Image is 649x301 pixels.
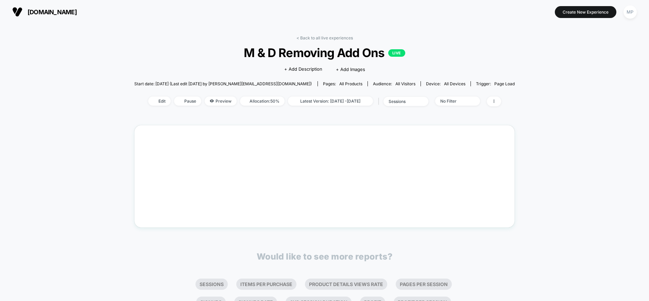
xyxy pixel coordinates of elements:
span: Page Load [494,81,515,86]
div: Pages: [323,81,362,86]
button: MP [621,5,639,19]
div: No Filter [440,99,467,104]
li: Pages Per Session [396,279,452,290]
span: All Visitors [395,81,415,86]
button: [DOMAIN_NAME] [10,6,79,17]
p: Would like to see more reports? [257,251,393,262]
button: Create New Experience [555,6,616,18]
span: Latest Version: [DATE] - [DATE] [288,96,373,106]
div: Trigger: [476,81,515,86]
p: LIVE [388,49,405,57]
span: | [376,96,383,106]
a: < Back to all live experiences [296,35,353,40]
div: Audience: [373,81,415,86]
span: Start date: [DATE] (Last edit [DATE] by [PERSON_NAME][EMAIL_ADDRESS][DOMAIN_NAME]) [134,81,312,86]
span: + Add Images [336,67,365,72]
span: [DOMAIN_NAME] [28,8,77,16]
li: Items Per Purchase [236,279,296,290]
div: MP [624,5,637,19]
li: Product Details Views Rate [305,279,387,290]
span: Allocation: 50% [240,96,285,106]
span: Preview [205,96,237,106]
img: Visually logo [12,7,22,17]
span: all products [339,81,362,86]
span: all devices [444,81,465,86]
span: Pause [174,96,201,106]
li: Sessions [195,279,228,290]
span: Device: [421,81,471,86]
span: M & D Removing Add Ons [153,46,496,60]
span: Edit [148,96,171,106]
div: sessions [389,99,416,104]
span: + Add Description [284,66,322,73]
